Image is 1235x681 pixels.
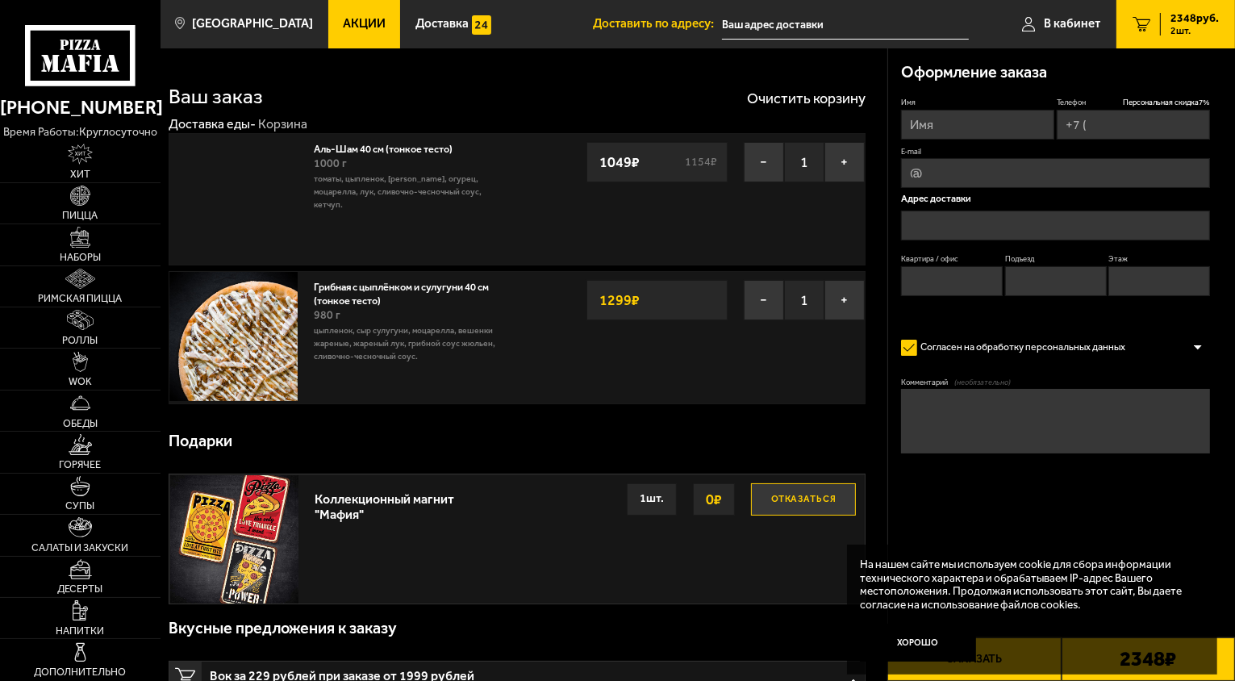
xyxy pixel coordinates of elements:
s: 1154 ₽ [683,157,720,168]
strong: 1299 ₽ [595,285,644,315]
span: 980 г [314,308,340,322]
button: Хорошо [860,624,976,662]
h1: Ваш заказ [169,86,263,107]
button: Очистить корзину [747,91,866,106]
h3: Вкусные предложения к заказу [169,620,397,637]
div: Корзина [258,116,307,133]
p: На нашем сайте мы используем cookie для сбора информации технического характера и обрабатываем IP... [860,558,1195,611]
span: Персональная скидка 7 % [1123,97,1210,107]
span: Салаты и закуски [32,543,129,554]
label: Комментарий [901,377,1210,387]
span: Обеды [63,419,98,429]
span: 1 [784,280,824,320]
label: Этаж [1108,253,1210,264]
span: Горячее [60,460,102,470]
label: Согласен на обработку персональных данных [901,335,1138,361]
button: + [824,280,865,320]
span: Напитки [56,626,105,637]
span: Доставка [415,18,469,30]
input: Имя [901,110,1054,140]
span: 1 [784,142,824,182]
a: Грибная с цыплёнком и сулугуни 40 см (тонкое тесто) [314,277,489,306]
strong: 1049 ₽ [595,147,644,178]
span: Доставить по адресу: [593,18,722,30]
button: + [824,142,865,182]
label: Телефон [1057,97,1210,107]
a: Доставка еды- [169,116,256,132]
span: Наборы [60,253,101,263]
span: (необязательно) [954,377,1011,387]
label: Имя [901,97,1054,107]
span: Хит [70,169,90,180]
input: +7 ( [1057,110,1210,140]
button: − [744,142,784,182]
label: Подъезд [1005,253,1107,264]
a: Коллекционный магнит "Мафия"Отказаться0₽1шт. [169,474,865,604]
label: E-mail [901,146,1210,157]
div: Коллекционный магнит "Мафия" [315,483,456,522]
button: Отказаться [751,483,856,516]
button: − [744,280,784,320]
span: Супы [66,501,95,512]
input: Ваш адрес доставки [722,10,969,40]
span: В кабинет [1044,18,1100,30]
span: Римская пицца [39,294,123,304]
span: 1000 г [314,157,347,170]
span: Пицца [63,211,98,221]
input: @ [901,158,1210,188]
span: WOK [69,377,92,387]
h3: Подарки [169,433,232,449]
div: 1 шт. [627,483,677,516]
h3: Оформление заказа [901,65,1047,81]
p: Адрес доставки [901,194,1210,204]
img: 15daf4d41897b9f0e9f617042186c801.svg [472,15,491,35]
label: Квартира / офис [901,253,1003,264]
p: томаты, цыпленок, [PERSON_NAME], огурец, моцарелла, лук, сливочно-чесночный соус, кетчуп. [314,173,509,211]
span: Десерты [58,584,103,595]
span: Акции [343,18,386,30]
a: Аль-Шам 40 см (тонкое тесто) [314,139,465,155]
strong: 0 ₽ [702,484,726,515]
span: [GEOGRAPHIC_DATA] [192,18,313,30]
span: 2348 руб. [1170,13,1219,24]
span: 2 шт. [1170,26,1219,36]
p: цыпленок, сыр сулугуни, моцарелла, вешенки жареные, жареный лук, грибной соус Жюльен, сливочно-че... [314,324,509,363]
span: Дополнительно [35,667,127,678]
span: Роллы [63,336,98,346]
